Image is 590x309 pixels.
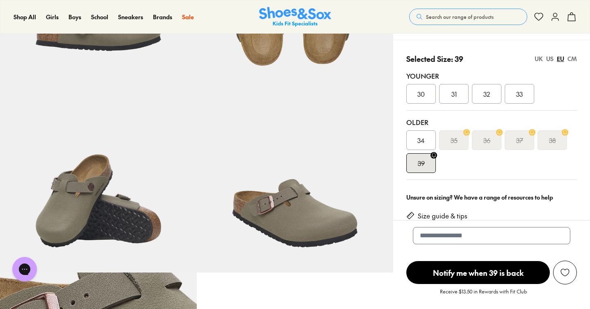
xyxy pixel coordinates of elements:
div: Younger [406,71,577,81]
s: 36 [483,135,490,145]
s: 38 [549,135,556,145]
span: 31 [451,89,457,99]
img: SNS_Logo_Responsive.svg [259,7,331,27]
p: Receive $13.50 in Rewards with Fit Club [440,288,527,302]
button: Add to Wishlist [553,261,577,284]
span: 30 [417,89,425,99]
a: Girls [46,13,59,21]
s: 35 [451,135,458,145]
button: Search our range of products [409,9,527,25]
a: Shop All [14,13,36,21]
div: US [546,55,554,63]
a: Sale [182,13,194,21]
div: Older [406,117,577,127]
div: Unsure on sizing? We have a range of resources to help [406,193,577,202]
a: Brands [153,13,172,21]
iframe: Gorgias live chat messenger [8,254,41,284]
span: 33 [516,89,523,99]
p: Selected Size: 39 [406,53,463,64]
s: 37 [516,135,523,145]
a: School [91,13,108,21]
button: Notify me when 39 is back [406,261,550,284]
span: Search our range of products [426,13,494,20]
span: 34 [417,135,425,145]
s: 39 [418,158,425,168]
div: UK [535,55,543,63]
a: Boys [68,13,81,21]
a: Shoes & Sox [259,7,331,27]
span: 32 [483,89,490,99]
a: Size guide & tips [418,211,467,220]
span: Notify me when 39 is back [406,261,550,284]
div: CM [567,55,577,63]
div: EU [557,55,564,63]
a: Sneakers [118,13,143,21]
img: 7-549360_1 [197,76,394,273]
